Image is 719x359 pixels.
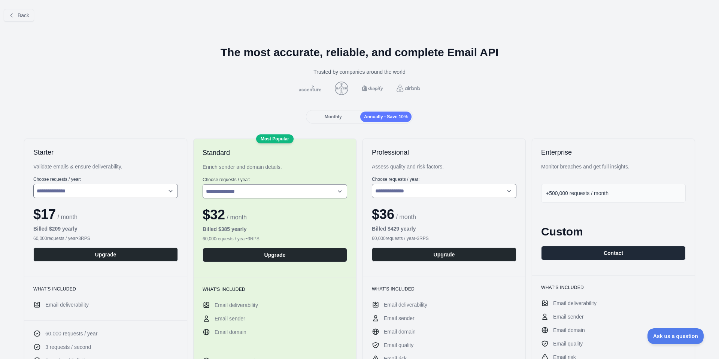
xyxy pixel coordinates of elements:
div: Enrich sender and domain details. [203,163,347,171]
div: Assess quality and risk factors. [372,163,516,170]
label: Choose requests / year : [372,176,516,182]
iframe: Toggle Customer Support [647,328,704,344]
div: Monitor breaches and get full insights. [541,163,686,170]
h2: Enterprise [541,148,686,157]
label: Choose requests / year : [203,177,347,183]
h2: Standard [203,148,347,157]
span: +500,000 requests / month [546,190,609,196]
h2: Professional [372,148,516,157]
